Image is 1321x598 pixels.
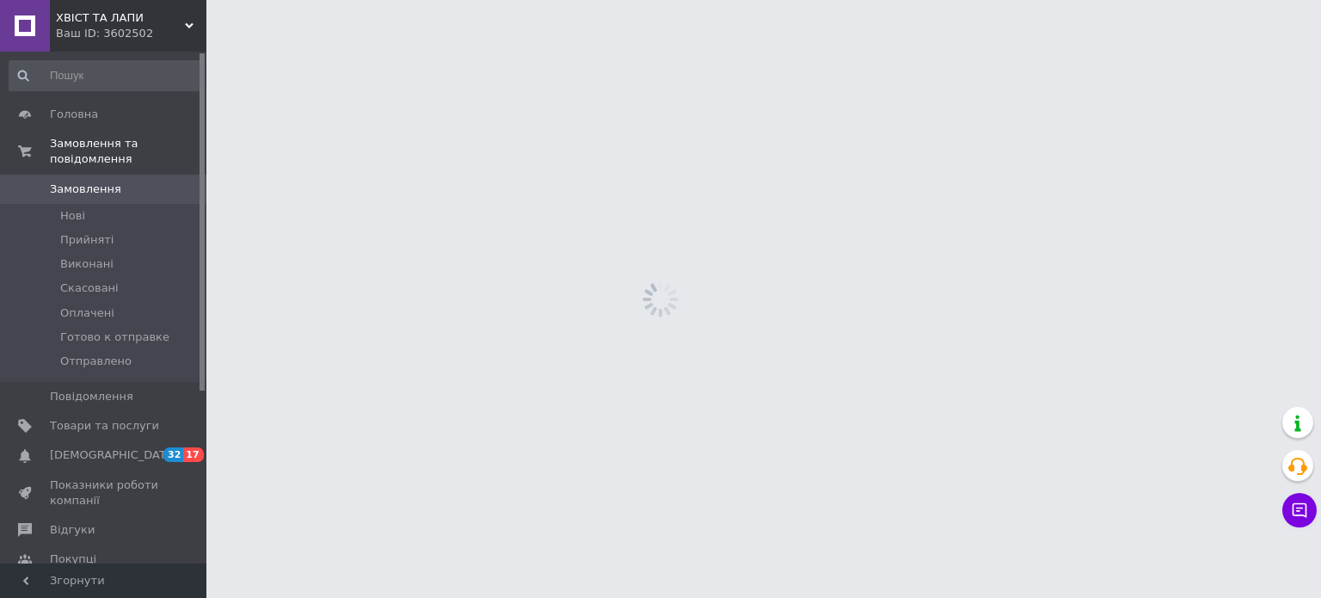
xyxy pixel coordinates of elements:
span: Покупці [50,552,96,567]
span: Повідомлення [50,389,133,404]
span: Замовлення та повідомлення [50,136,206,167]
span: Товари та послуги [50,418,159,434]
span: Відгуки [50,522,95,538]
span: Оплачені [60,305,114,321]
span: Головна [50,107,98,122]
span: [DEMOGRAPHIC_DATA] [50,447,177,463]
span: Скасовані [60,281,119,296]
span: Нові [60,208,85,224]
span: Отправлено [60,354,132,369]
span: Замовлення [50,182,121,197]
span: Готово к отправке [60,330,169,345]
div: Ваш ID: 3602502 [56,26,206,41]
span: Прийняті [60,232,114,248]
button: Чат з покупцем [1282,493,1317,527]
span: ХВІСТ ТА ЛАПИ [56,10,185,26]
span: 32 [163,447,183,462]
input: Пошук [9,60,203,91]
span: 17 [183,447,203,462]
span: Виконані [60,256,114,272]
span: Показники роботи компанії [50,478,159,509]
